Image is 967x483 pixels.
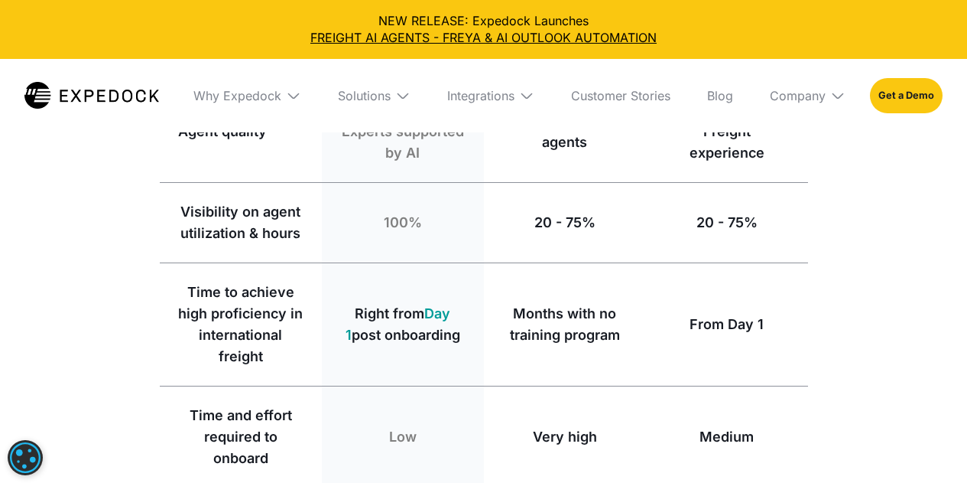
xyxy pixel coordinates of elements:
[534,212,595,233] div: 20 - 75%
[559,59,683,132] a: Customer Stories
[389,426,417,448] div: Low
[891,410,967,483] iframe: Chat Widget
[758,59,858,132] div: Company
[178,201,303,244] div: Visibility on agent utilization & hours
[502,303,628,346] div: Months with no training program
[870,78,943,113] a: Get a Demo
[193,88,281,103] div: Why Expedock
[533,426,597,448] div: Very high
[690,314,764,335] div: From Day 1
[340,303,466,346] div: Right from post onboarding
[338,88,391,103] div: Solutions
[326,59,423,132] div: Solutions
[178,405,303,469] div: Time and effort required to onboard
[12,12,955,47] div: NEW RELEASE: Expedock Launches
[178,282,303,367] div: Time to achieve high proficiency in international freight
[770,88,826,103] div: Company
[181,59,313,132] div: Why Expedock
[699,426,754,448] div: Medium
[435,59,547,132] div: Integrations
[696,212,758,233] div: 20 - 75%
[695,59,745,132] a: Blog
[12,29,955,46] a: FREIGHT AI AGENTS - FREYA & AI OUTLOOK AUTOMATION
[447,88,514,103] div: Integrations
[384,212,422,233] div: 100%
